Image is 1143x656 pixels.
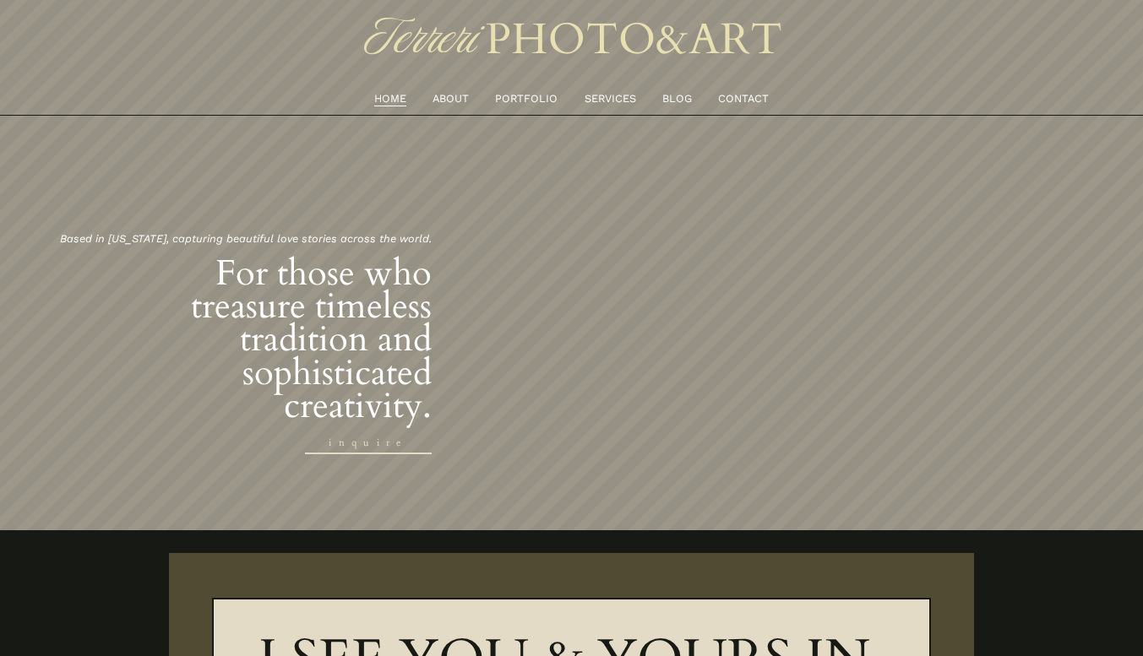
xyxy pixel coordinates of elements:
a: ABOUT [433,89,469,108]
a: CONTACT [718,89,769,108]
h2: For those who treasure timeless tradition and sophisticated creativity. [124,257,431,422]
a: inquire [305,431,431,454]
a: HOME [374,89,406,108]
a: SERVICES [585,89,636,108]
a: PORTFOLIO [495,89,558,108]
em: Based in [US_STATE], capturing beautiful love stories across the world. [60,232,432,245]
a: BLOG [662,89,692,108]
img: TERRERI PHOTO &amp; ART [361,8,783,71]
